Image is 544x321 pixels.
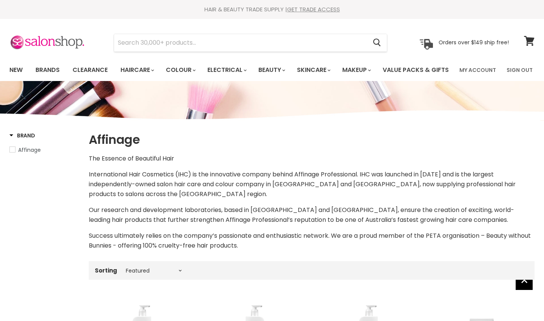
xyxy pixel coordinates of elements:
h1: Affinage [89,132,535,148]
a: Affinage [9,146,79,154]
a: Skincare [291,62,335,78]
span: Our research and development laboratories, based in [GEOGRAPHIC_DATA] and [GEOGRAPHIC_DATA], ensu... [89,206,514,224]
a: Brands [30,62,65,78]
span: Affinage [18,146,41,154]
a: My Account [455,62,501,78]
a: Beauty [253,62,290,78]
a: Electrical [202,62,251,78]
a: Haircare [115,62,159,78]
p: The Essence of Beautiful Hair [89,154,535,164]
a: Makeup [337,62,376,78]
ul: Main menu [4,59,455,81]
h3: Brand [9,132,35,139]
label: Sorting [95,267,117,274]
p: Affinage Professional’s reputation to be one of Australia’s fastest growing hair care companies. [89,205,535,225]
a: Sign Out [502,62,537,78]
span: International Hair Cosmetics (IHC) is the innovative company behind Affinage Professional. IHC wa... [89,170,516,198]
span: Success ultimately relies on the company’s passionate and enthusiastic network. We are a proud me... [89,231,531,250]
input: Search [114,34,367,51]
button: Search [367,34,387,51]
a: Value Packs & Gifts [377,62,454,78]
a: Colour [160,62,200,78]
a: GET TRADE ACCESS [287,5,340,13]
a: Clearance [67,62,113,78]
a: New [4,62,28,78]
p: Orders over $149 ship free! [439,39,509,46]
form: Product [114,34,387,52]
